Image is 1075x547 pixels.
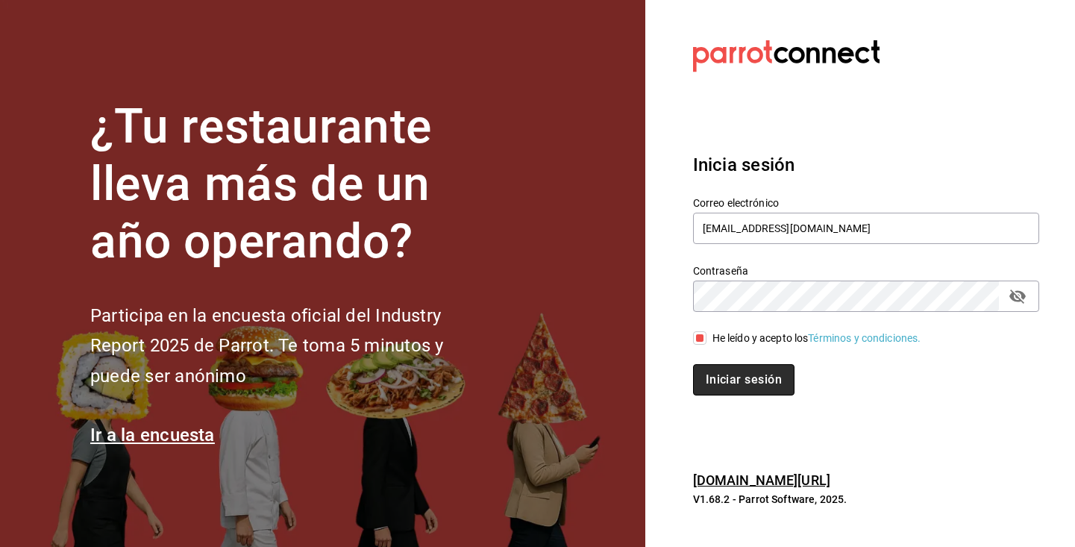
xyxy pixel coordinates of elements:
button: Iniciar sesión [693,364,795,396]
a: Términos y condiciones. [808,332,921,344]
p: V1.68.2 - Parrot Software, 2025. [693,492,1039,507]
h3: Inicia sesión [693,151,1039,178]
button: passwordField [1005,284,1030,309]
label: Contraseña [693,266,1039,276]
a: [DOMAIN_NAME][URL] [693,472,830,488]
label: Correo electrónico [693,198,1039,208]
a: Ir a la encuesta [90,425,215,446]
input: Ingresa tu correo electrónico [693,213,1039,244]
h1: ¿Tu restaurante lleva más de un año operando? [90,99,493,270]
h2: Participa en la encuesta oficial del Industry Report 2025 de Parrot. Te toma 5 minutos y puede se... [90,301,493,392]
div: He leído y acepto los [712,331,921,346]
